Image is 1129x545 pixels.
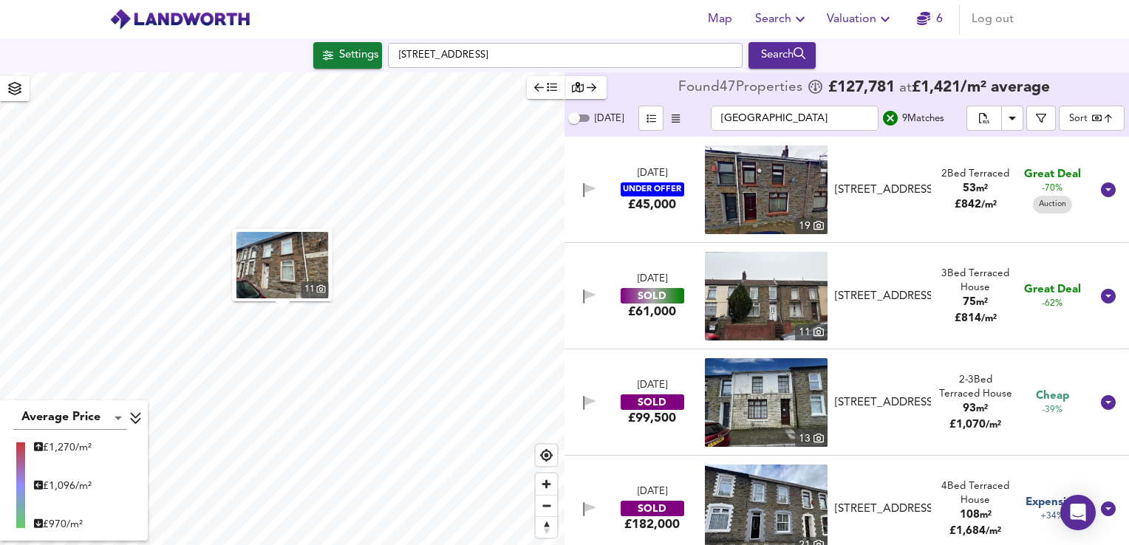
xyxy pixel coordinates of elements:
span: Search [755,9,809,30]
img: property thumbnail [705,358,828,447]
a: 6 [917,9,943,30]
a: property thumbnail 19 [705,145,828,234]
span: m² [980,510,992,520]
div: SOLD [621,288,684,304]
span: +34% [1040,510,1064,523]
div: [DATE] [638,379,667,393]
button: Find my location [536,445,557,466]
svg: Show Details [1099,181,1117,199]
a: property thumbnail 13 [705,358,828,447]
div: [DATE] [638,167,667,181]
div: [DATE]SOLD£61,000 property thumbnail 11 [STREET_ADDRESS]3Bed Terraced House75m²£814/m² Great Deal... [564,243,1129,349]
div: UNDER OFFER [621,182,684,196]
img: property thumbnail [705,145,828,234]
span: £ 127,781 [828,80,895,95]
div: 19 [795,218,828,234]
button: Log out [966,4,1020,34]
div: Open Intercom Messenger [1060,495,1096,530]
div: 182 Dumfries Street, CF42 5PN [829,501,937,517]
div: Click to configure Search Settings [313,42,382,69]
span: 53 [963,183,976,194]
span: -39% [1042,404,1063,417]
span: 93 [963,403,976,414]
span: Cheap [1036,388,1069,404]
svg: Show Details [1099,500,1117,518]
span: Expensive [1026,495,1079,510]
span: m² [976,404,988,414]
div: SOLD [621,501,684,516]
span: / m² [986,420,1001,430]
input: Enter a location... [388,43,743,68]
button: Map [696,4,743,34]
div: Run Your Search [748,42,816,69]
span: -70% [1042,182,1063,195]
img: logo [109,8,250,30]
span: Valuation [827,9,894,30]
div: Found 47 Propert ies [678,80,806,95]
span: Auction [1033,199,1072,210]
span: at [899,81,912,95]
div: Terraced House [939,373,1012,402]
div: £182,000 [624,516,680,532]
div: £45,000 [628,196,676,213]
span: £ 1,070 [949,419,1001,431]
span: -62% [1042,298,1063,310]
div: 9 Match es [902,111,944,126]
svg: Show Details [1099,394,1117,411]
div: Search [752,46,812,65]
span: £ 814 [955,313,997,324]
button: Zoom out [536,495,557,516]
span: Log out [972,9,1014,30]
div: £99,500 [628,410,676,426]
button: 6 [906,4,953,34]
img: property thumbnail [236,232,329,298]
div: 11 [301,281,329,298]
button: Zoom in [536,473,557,495]
span: / m² [981,314,997,323]
div: SOLD [621,394,684,410]
div: £ 970/m² [34,517,92,532]
div: 11 [795,324,828,340]
div: [DATE]UNDER OFFER£45,000 property thumbnail 19 [STREET_ADDRESS]2Bed Terraced53m²£842/m² Great Dea... [564,137,1129,243]
span: 75 [963,297,976,308]
span: / m² [986,527,1001,536]
div: 13 [795,431,828,447]
div: [DATE]SOLD£99,500 property thumbnail 13 [STREET_ADDRESS]2-3Bed Terraced House93m²£1,070/m² Cheap-39% [564,349,1129,456]
div: Sort [1059,106,1125,131]
button: Reset bearing to north [536,516,557,538]
div: 151 Dumfries Street, CF42 5PT [829,395,937,411]
button: property thumbnail 11 [233,229,332,301]
div: [STREET_ADDRESS] [835,501,931,517]
span: / m² [981,200,997,210]
div: Settings [339,46,378,65]
div: [STREET_ADDRESS] [835,289,931,304]
span: m² [976,298,988,307]
div: Sort [1069,112,1088,126]
button: Valuation [821,4,900,34]
img: property thumbnail [705,252,828,340]
span: m² [976,184,988,193]
svg: Show Details [1099,287,1117,305]
div: Average Price [13,406,127,430]
span: [DATE] [595,114,624,123]
span: £ 842 [955,199,997,210]
div: 3 Bed Terraced House [937,267,1014,295]
button: Search [748,42,816,69]
div: £ 1,270/m² [34,440,92,455]
a: property thumbnail 11 [236,232,329,298]
div: Rightmove thinks this is a 3 bed but Zoopla states 2 bed, so we're showing you both here [939,373,1012,387]
div: £61,000 [628,304,676,320]
div: 4 Bed Terraced House [937,479,1014,508]
div: £ 1,096/m² [34,479,92,493]
span: Great Deal [1024,167,1081,182]
button: search [879,106,902,130]
div: [DATE] [638,272,667,287]
span: £ 1,421 / m² average [912,80,1050,95]
a: property thumbnail 11 [705,252,828,340]
div: [STREET_ADDRESS] [835,182,931,198]
span: £ 1,684 [949,526,1001,537]
span: Zoom out [536,496,557,516]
